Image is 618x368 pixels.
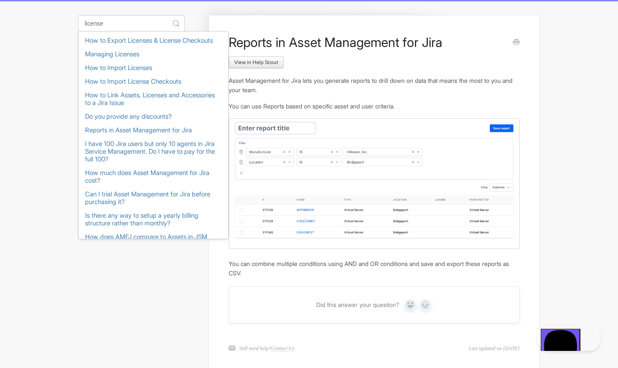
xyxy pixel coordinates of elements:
[79,34,228,47] a: How to Export Licenses & License Checkouts
[229,76,520,94] p: Asset Management for Jira lets you generate reports to drill down on data that means the most to ...
[229,118,520,249] img: file-11tf7mQyus.png
[537,325,601,351] iframe: Toggle Customer Support
[229,102,520,111] p: You can use Reports based on specific asset and user criteria.
[513,38,520,47] a: Print this Article
[239,345,294,352] p: Still need help?
[79,166,228,187] a: How much does Asset Management for Jira cost?
[79,187,228,209] a: Can I trial Asset Management for Jira before purchasing it?
[79,137,228,166] a: I have 100 Jira users but only 10 agents in Jira Service Management. Do I have to pay for the ful...
[316,301,399,309] span: Did this answer your question?
[79,88,228,110] a: How to Link Assets, Licenses and Accessories to a Jira Issue
[79,61,228,75] a: How to Import Licenses
[229,56,284,68] a: View in Help Scout
[79,75,228,88] a: How to Import License Checkouts
[469,345,520,352] time: Last updated on [DATE]
[79,123,228,137] a: Reports in Asset Management for Jira
[229,35,507,50] h1: Reports in Asset Management for Jira
[229,259,520,277] p: You can combine multiple conditions using AND and OR conditions and save and export these reports...
[79,209,228,230] a: Is there any way to setup a yearly billing structure rather than monthly?
[78,15,185,32] input: Search
[79,47,228,61] a: Managing Licenses
[79,230,228,251] a: How does AMFJ compare to Assets in JSM Premium?
[271,345,294,352] a: Contact Us
[79,110,228,123] a: Do you provide any discounts?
